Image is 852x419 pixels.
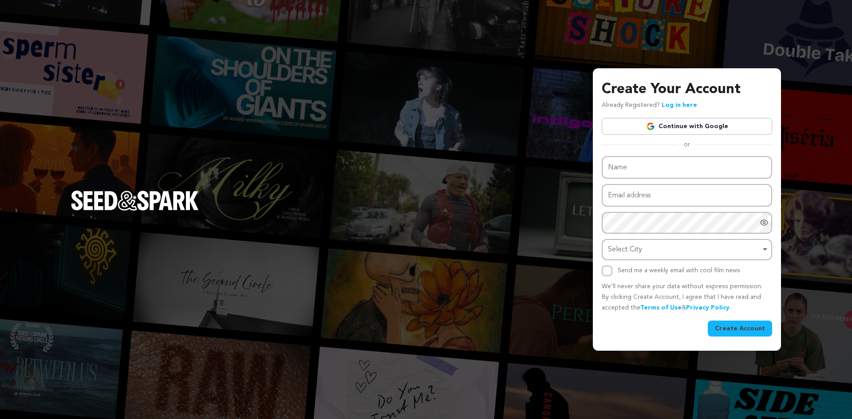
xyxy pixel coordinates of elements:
p: We’ll never share your data without express permission. By clicking Create Account, I agree that ... [602,282,772,313]
p: Already Registered? [602,100,697,111]
h3: Create Your Account [602,79,772,100]
a: Log in here [662,102,697,108]
a: Continue with Google [602,118,772,135]
a: Privacy Policy [686,305,730,311]
a: Show password as plain text. Warning: this will display your password on the screen. [760,218,769,227]
input: Name [602,156,772,179]
button: Create Account [708,321,772,337]
a: Seed&Spark Homepage [71,191,199,228]
img: Seed&Spark Logo [71,191,199,210]
input: Email address [602,184,772,207]
span: or [678,140,695,149]
div: Select City [608,243,761,256]
a: Terms of Use [640,305,682,311]
img: Google logo [646,122,655,131]
label: Send me a weekly email with cool film news [618,267,740,274]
